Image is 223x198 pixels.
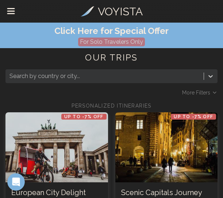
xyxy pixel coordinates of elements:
h1: OUR TRIPS [5,52,218,69]
span: More Filters [182,89,210,96]
p: Up to -7% OFF [61,114,107,120]
iframe: Intercom live chat [7,173,25,191]
button: Drawer Menu [2,3,20,21]
img: Voyista Logo [81,6,94,16]
p: For Solo Travelers Only [78,38,145,46]
h3: European City Delight [11,188,102,197]
a: VOYISTA [81,3,143,20]
p: Up to -7% OFF [171,114,216,120]
h2: Click Here for Special Offer [2,24,221,38]
h2: PERSONALIZED ITINERARIES [5,102,218,109]
h3: VOYISTA [98,3,143,20]
h3: Scenic Capitals Journey [121,188,212,197]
